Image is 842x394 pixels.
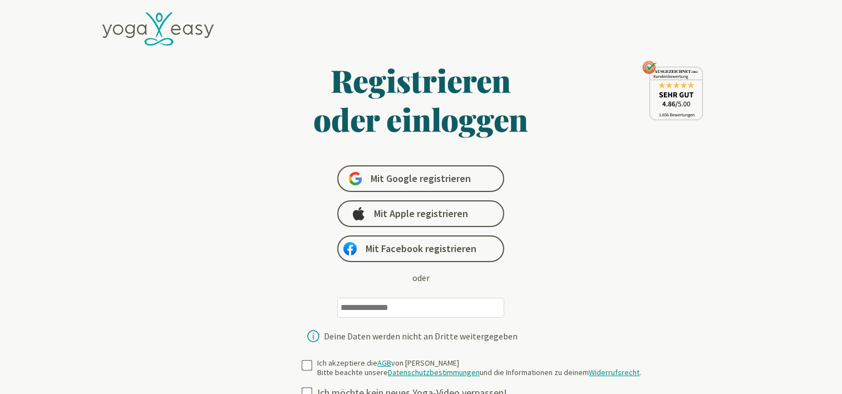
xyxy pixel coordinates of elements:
img: ausgezeichnet_seal.png [642,61,703,120]
a: Mit Apple registrieren [337,200,504,227]
a: Mit Facebook registrieren [337,235,504,262]
div: Ich akzeptiere die von [PERSON_NAME] Bitte beachte unsere und die Informationen zu deinem . [317,358,641,378]
a: Datenschutzbestimmungen [388,367,480,377]
div: Deine Daten werden nicht an Dritte weitergegeben [324,332,518,341]
a: Mit Google registrieren [337,165,504,192]
span: Mit Apple registrieren [374,207,468,220]
a: Widerrufsrecht [589,367,639,377]
div: oder [412,271,430,284]
h1: Registrieren oder einloggen [206,61,637,139]
span: Mit Google registrieren [371,172,471,185]
span: Mit Facebook registrieren [366,242,476,255]
a: AGB [377,358,391,368]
